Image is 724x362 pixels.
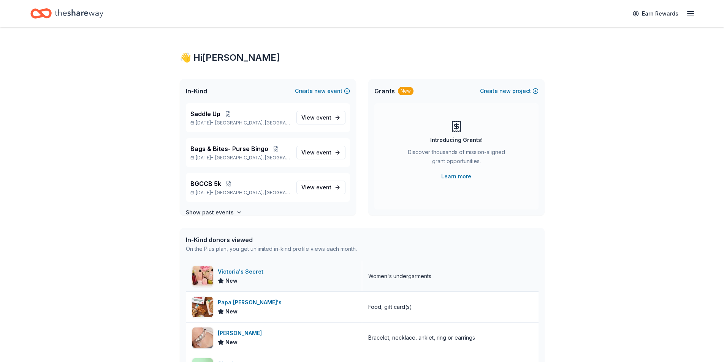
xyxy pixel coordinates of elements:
p: [DATE] • [190,190,290,196]
span: View [301,148,331,157]
img: Image for Victoria's Secret [192,266,213,286]
span: event [316,184,331,190]
span: new [314,87,326,96]
div: In-Kind donors viewed [186,235,357,244]
a: View event [296,146,345,159]
span: event [316,149,331,156]
span: New [225,338,238,347]
span: New [225,307,238,316]
span: View [301,183,331,192]
a: View event [296,111,345,124]
div: 👋 Hi [PERSON_NAME] [180,52,545,64]
div: Women's undergarments [368,272,431,281]
button: Createnewevent [295,87,350,96]
span: BGCCB 5k [190,179,221,188]
span: event [316,114,331,121]
span: Saddle Up [190,109,220,118]
span: new [499,87,511,96]
button: Show past events [186,208,242,217]
a: View event [296,181,345,194]
h4: Show past events [186,208,234,217]
img: Image for Lizzy James [192,327,213,348]
span: Bags & Bites- Purse Bingo [190,144,268,153]
button: Createnewproject [480,87,539,96]
span: [GEOGRAPHIC_DATA], [GEOGRAPHIC_DATA] [215,155,290,161]
span: View [301,113,331,122]
div: New [398,87,413,95]
span: In-Kind [186,87,207,96]
span: Grants [374,87,395,96]
p: [DATE] • [190,120,290,126]
a: Home [30,5,103,22]
div: [PERSON_NAME] [218,329,265,338]
div: Food, gift card(s) [368,302,412,312]
div: Discover thousands of mission-aligned grant opportunities. [405,148,508,169]
p: [DATE] • [190,155,290,161]
span: [GEOGRAPHIC_DATA], [GEOGRAPHIC_DATA] [215,120,290,126]
a: Learn more [441,172,471,181]
div: Papa [PERSON_NAME]'s [218,298,285,307]
div: Victoria's Secret [218,267,266,276]
img: Image for Papa John's [192,297,213,317]
span: New [225,276,238,285]
div: Bracelet, necklace, anklet, ring or earrings [368,333,475,342]
span: [GEOGRAPHIC_DATA], [GEOGRAPHIC_DATA] [215,190,290,196]
div: Introducing Grants! [430,135,483,145]
div: On the Plus plan, you get unlimited in-kind profile views each month. [186,244,357,253]
a: Earn Rewards [628,7,683,20]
